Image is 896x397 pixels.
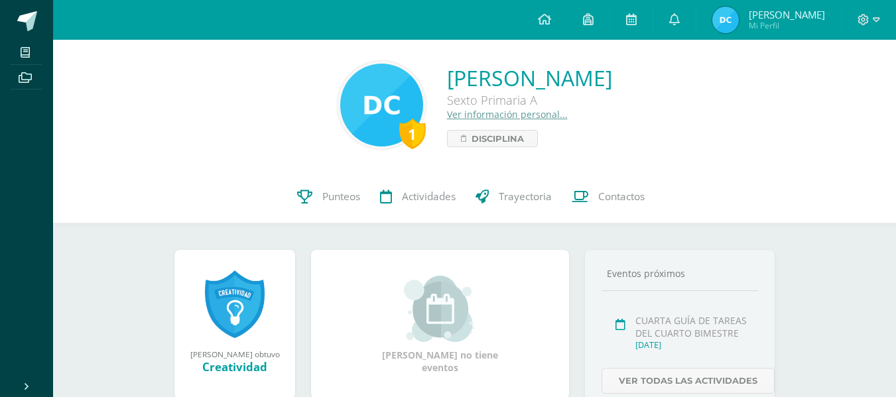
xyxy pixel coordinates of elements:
[635,314,754,339] div: CUARTA GUÍA DE TAREAS DEL CUARTO BIMESTRE
[562,170,655,223] a: Contactos
[402,190,456,203] span: Actividades
[322,190,360,203] span: Punteos
[287,170,370,223] a: Punteos
[499,190,552,203] span: Trayectoria
[602,368,775,394] a: Ver todas las actividades
[602,267,758,280] div: Eventos próximos
[399,119,426,149] div: 1
[340,64,423,146] img: 8d8262edeba342431b92388a4472a3a9.png
[374,276,507,374] div: [PERSON_NAME] no tiene eventos
[598,190,645,203] span: Contactos
[749,8,825,21] span: [PERSON_NAME]
[472,131,524,146] span: Disciplina
[370,170,466,223] a: Actividades
[447,92,612,108] div: Sexto Primaria A
[447,130,538,147] a: Disciplina
[404,276,476,342] img: event_small.png
[447,108,568,121] a: Ver información personal...
[447,64,612,92] a: [PERSON_NAME]
[188,349,282,359] div: [PERSON_NAME] obtuvo
[188,359,282,374] div: Creatividad
[635,339,754,351] div: [DATE]
[466,170,562,223] a: Trayectoria
[749,20,825,31] span: Mi Perfil
[712,7,739,33] img: 06c843b541221984c6119e2addf5fdcd.png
